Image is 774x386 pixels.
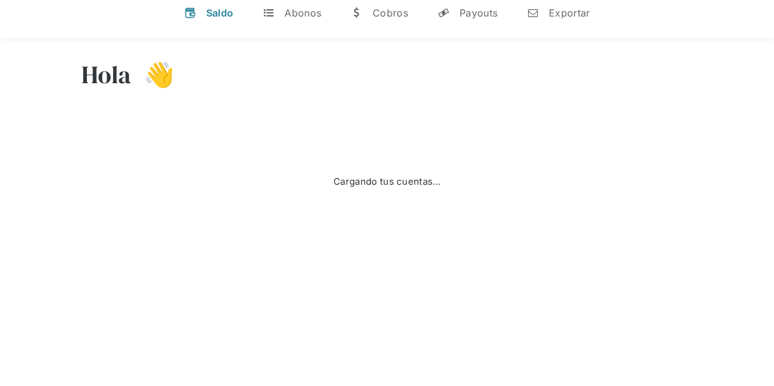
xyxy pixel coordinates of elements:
[333,175,441,189] div: Cargando tus cuentas...
[373,7,408,19] div: Cobros
[132,59,174,90] h3: 👋
[460,7,497,19] div: Payouts
[262,7,275,19] div: t
[351,7,363,19] div: w
[549,7,590,19] div: Exportar
[285,7,321,19] div: Abonos
[206,7,234,19] div: Saldo
[81,59,132,90] h3: Hola
[437,7,450,19] div: y
[527,7,539,19] div: n
[184,7,196,19] div: v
